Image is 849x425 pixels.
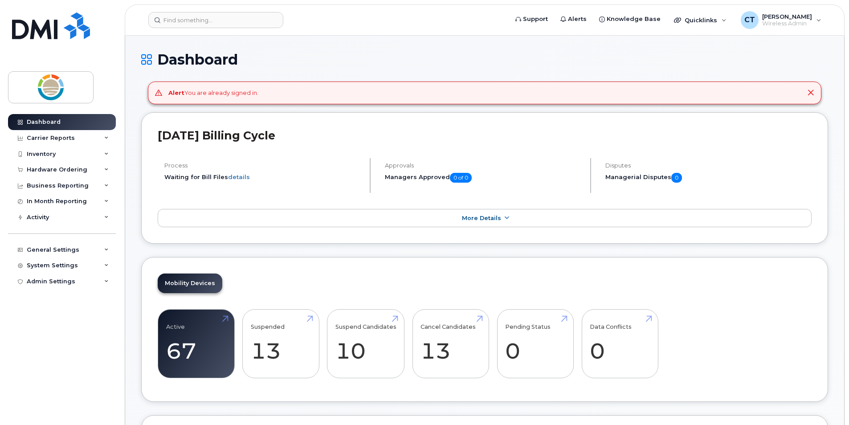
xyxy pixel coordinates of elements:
strong: Alert [168,89,184,96]
a: Mobility Devices [158,274,222,293]
a: Data Conflicts 0 [590,315,650,373]
h5: Managers Approved [385,173,583,183]
span: More Details [462,215,501,221]
h4: Approvals [385,162,583,169]
a: Suspended 13 [251,315,311,373]
h2: [DATE] Billing Cycle [158,129,812,142]
span: 0 of 0 [450,173,472,183]
span: 0 [671,173,682,183]
a: details [228,173,250,180]
a: Active 67 [166,315,226,373]
h1: Dashboard [141,52,828,67]
a: Cancel Candidates 13 [420,315,481,373]
div: You are already signed in. [168,89,258,97]
a: Suspend Candidates 10 [335,315,396,373]
h4: Disputes [605,162,812,169]
li: Waiting for Bill Files [164,173,362,181]
h5: Managerial Disputes [605,173,812,183]
a: Pending Status 0 [505,315,565,373]
h4: Process [164,162,362,169]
